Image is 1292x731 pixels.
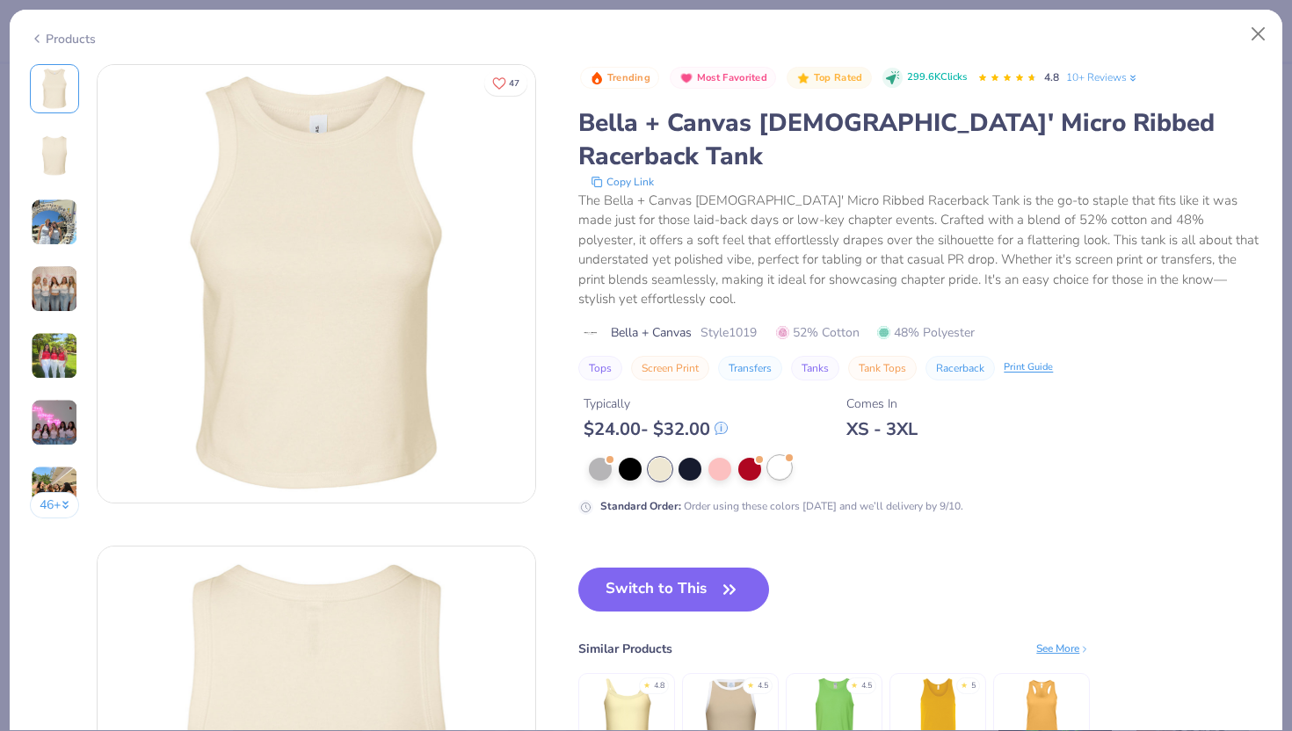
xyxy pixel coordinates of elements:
[846,394,918,413] div: Comes In
[758,680,768,692] div: 4.5
[611,323,692,342] span: Bella + Canvas
[670,67,776,90] button: Badge Button
[31,466,78,513] img: User generated content
[584,418,728,440] div: $ 24.00 - $ 32.00
[31,399,78,446] img: User generated content
[484,70,527,96] button: Like
[846,418,918,440] div: XS - 3XL
[578,326,602,340] img: brand logo
[585,173,659,191] button: copy to clipboard
[907,70,967,85] span: 299.6K Clicks
[98,65,535,503] img: Front
[578,106,1262,173] div: Bella + Canvas [DEMOGRAPHIC_DATA]' Micro Ribbed Racerback Tank
[925,356,995,380] button: Racerback
[787,67,871,90] button: Badge Button
[791,356,839,380] button: Tanks
[33,134,76,177] img: Back
[580,67,659,90] button: Badge Button
[30,492,80,518] button: 46+
[718,356,782,380] button: Transfers
[1242,18,1275,51] button: Close
[30,30,96,48] div: Products
[961,680,968,687] div: ★
[679,71,693,85] img: Most Favorited sort
[578,191,1262,309] div: The Bella + Canvas [DEMOGRAPHIC_DATA]' Micro Ribbed Racerback Tank is the go-to staple that fits ...
[796,71,810,85] img: Top Rated sort
[578,568,769,612] button: Switch to This
[607,73,650,83] span: Trending
[643,680,650,687] div: ★
[631,356,709,380] button: Screen Print
[31,265,78,313] img: User generated content
[977,64,1037,92] div: 4.8 Stars
[1044,70,1059,84] span: 4.8
[776,323,860,342] span: 52% Cotton
[31,199,78,246] img: User generated content
[1036,641,1090,656] div: See More
[584,394,728,413] div: Typically
[1004,360,1053,375] div: Print Guide
[747,680,754,687] div: ★
[1066,69,1139,85] a: 10+ Reviews
[509,79,519,88] span: 47
[578,640,672,658] div: Similar Products
[33,68,76,110] img: Front
[600,498,963,514] div: Order using these colors [DATE] and we’ll delivery by 9/10.
[861,680,872,692] div: 4.5
[848,356,917,380] button: Tank Tops
[700,323,757,342] span: Style 1019
[851,680,858,687] div: ★
[814,73,863,83] span: Top Rated
[654,680,664,692] div: 4.8
[590,71,604,85] img: Trending sort
[697,73,767,83] span: Most Favorited
[31,332,78,380] img: User generated content
[600,499,681,513] strong: Standard Order :
[877,323,975,342] span: 48% Polyester
[578,356,622,380] button: Tops
[971,680,976,692] div: 5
